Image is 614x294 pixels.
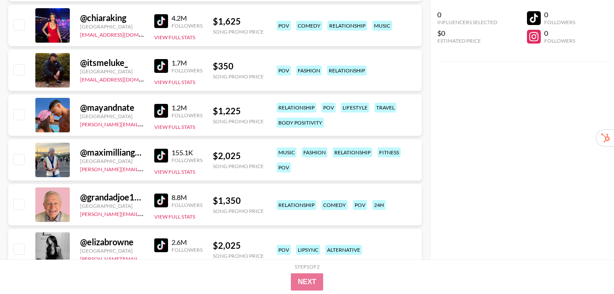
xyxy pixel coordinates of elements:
div: Followers [171,157,203,163]
div: comedy [321,200,348,210]
div: Followers [171,112,203,119]
div: @ itsmeluke_ [80,57,144,68]
div: comedy [296,21,322,31]
div: $ 2,025 [213,150,264,161]
div: lifestyle [341,103,369,113]
div: Influencers Selected [437,19,497,25]
div: @ chiaraking [80,13,144,23]
img: TikTok [154,59,168,73]
div: relationship [327,66,367,75]
button: View Full Stats [154,169,195,175]
div: $ 1,625 [213,16,264,27]
img: TikTok [154,104,168,118]
a: [EMAIL_ADDRESS][DOMAIN_NAME] [80,30,167,38]
div: pov [277,66,291,75]
div: relationship [333,147,372,157]
div: pov [321,103,336,113]
div: relationship [277,200,316,210]
div: lipsync [296,245,320,255]
div: body positivity [277,118,324,128]
div: Followers [544,19,575,25]
button: View Full Stats [154,79,195,85]
div: travel [374,103,396,113]
div: Song Promo Price [213,163,264,169]
a: [PERSON_NAME][EMAIL_ADDRESS][DOMAIN_NAME] [80,119,208,128]
div: $ 1,225 [213,106,264,116]
div: Estimated Price [437,38,497,44]
div: Song Promo Price [213,253,264,259]
div: @ elizabrowne [80,237,144,247]
div: Song Promo Price [213,28,264,35]
img: TikTok [154,194,168,207]
div: 24h [372,200,386,210]
button: Next [291,273,323,291]
div: [GEOGRAPHIC_DATA] [80,68,144,75]
div: pov [277,163,291,172]
iframe: Drift Widget Chat Controller [571,251,604,284]
div: fitness [377,147,401,157]
div: $ 1,350 [213,195,264,206]
img: TikTok [154,238,168,252]
div: pov [277,21,291,31]
div: Followers [171,247,203,253]
div: Song Promo Price [213,208,264,214]
button: View Full Stats [154,124,195,130]
div: [GEOGRAPHIC_DATA] [80,203,144,209]
div: relationship [277,103,316,113]
div: pov [277,245,291,255]
div: [GEOGRAPHIC_DATA] [80,158,144,164]
div: $0 [437,29,497,38]
div: Followers [171,67,203,74]
div: [GEOGRAPHIC_DATA] [80,113,144,119]
div: alternative [325,245,362,255]
div: @ grandadjoe1933 [80,192,144,203]
div: Followers [171,202,203,208]
div: Followers [544,38,575,44]
div: $ 350 [213,61,264,72]
div: Song Promo Price [213,73,264,80]
div: 155.1K [171,148,203,157]
a: [PERSON_NAME][EMAIL_ADDRESS][DOMAIN_NAME] [80,209,208,217]
div: Song Promo Price [213,118,264,125]
div: 0 [544,29,575,38]
img: TikTok [154,149,168,163]
div: 1.2M [171,103,203,112]
div: 8.8M [171,193,203,202]
div: 0 [437,10,497,19]
a: [PERSON_NAME][EMAIL_ADDRESS][DOMAIN_NAME] [80,254,208,262]
a: [EMAIL_ADDRESS][DOMAIN_NAME] [80,75,167,83]
img: TikTok [154,14,168,28]
div: [GEOGRAPHIC_DATA] [80,23,144,30]
div: 0 [544,10,575,19]
button: View Full Stats [154,258,195,265]
div: pov [353,200,367,210]
div: fashion [296,66,322,75]
div: $ 2,025 [213,240,264,251]
div: Step 1 of 2 [295,263,320,270]
button: View Full Stats [154,34,195,41]
div: fashion [302,147,327,157]
div: 2.6M [171,238,203,247]
div: [GEOGRAPHIC_DATA] [80,247,144,254]
div: music [277,147,296,157]
div: relationship [327,21,367,31]
div: 1.7M [171,59,203,67]
div: @ maximilliangee [80,147,144,158]
div: 4.2M [171,14,203,22]
button: View Full Stats [154,213,195,220]
div: Followers [171,22,203,29]
a: [PERSON_NAME][EMAIL_ADDRESS][DOMAIN_NAME] [80,164,208,172]
div: @ mayandnate [80,102,144,113]
div: music [372,21,392,31]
